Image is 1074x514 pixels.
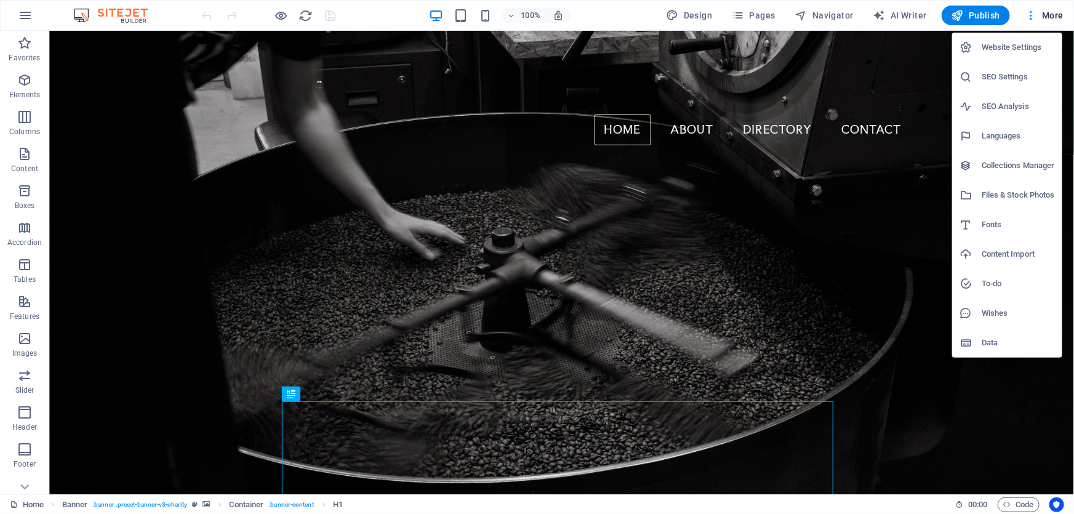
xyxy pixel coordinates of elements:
h6: Wishes [982,306,1055,321]
h6: Website Settings [982,40,1055,55]
h6: Data [982,335,1055,350]
h6: To-do [982,276,1055,291]
h6: SEO Analysis [982,99,1055,114]
h6: Files & Stock Photos [982,188,1055,203]
h6: Content Import [982,247,1055,262]
h6: SEO Settings [982,70,1055,84]
h6: Fonts [982,217,1055,232]
h6: Languages [982,129,1055,143]
h6: Collections Manager [982,158,1055,173]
